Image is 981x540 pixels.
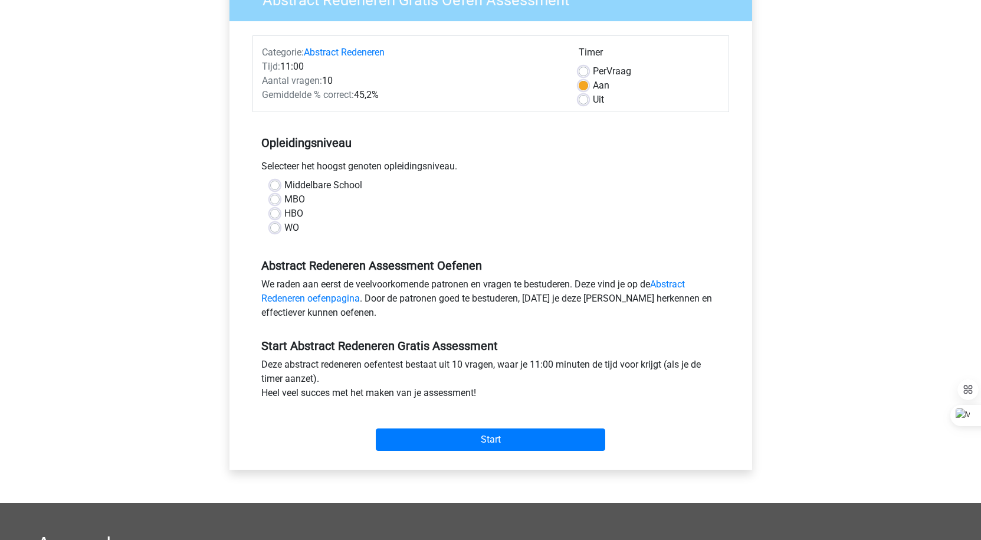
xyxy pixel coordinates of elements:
label: MBO [284,192,305,207]
label: WO [284,221,299,235]
label: Vraag [593,64,631,78]
div: 10 [253,74,570,88]
input: Start [376,428,605,451]
div: 11:00 [253,60,570,74]
div: Selecteer het hoogst genoten opleidingsniveau. [252,159,729,178]
label: Uit [593,93,604,107]
div: Deze abstract redeneren oefentest bestaat uit 10 vragen, waar je 11:00 minuten de tijd voor krijg... [252,358,729,405]
div: We raden aan eerst de veelvoorkomende patronen en vragen te bestuderen. Deze vind je op de . Door... [252,277,729,325]
label: Middelbare School [284,178,362,192]
span: Per [593,66,606,77]
span: Aantal vragen: [262,75,322,86]
h5: Start Abstract Redeneren Gratis Assessment [261,339,720,353]
span: Gemiddelde % correct: [262,89,354,100]
h5: Abstract Redeneren Assessment Oefenen [261,258,720,273]
label: Aan [593,78,609,93]
h5: Opleidingsniveau [261,131,720,155]
a: Abstract Redeneren [304,47,385,58]
span: Tijd: [262,61,280,72]
div: Timer [579,45,720,64]
label: HBO [284,207,303,221]
span: Categorie: [262,47,304,58]
div: 45,2% [253,88,570,102]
